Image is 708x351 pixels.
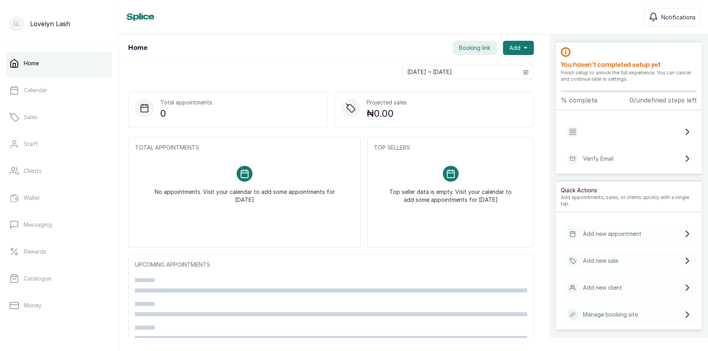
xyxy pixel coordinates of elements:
[144,182,345,204] p: No appointments. Visit your calendar to add some appointments for [DATE]
[583,230,642,238] p: Add new appointment
[24,302,42,309] p: Money
[24,86,47,94] p: Calendar
[24,59,39,67] p: Home
[24,248,46,256] p: Rewards
[630,95,697,105] p: 0/undefined steps left
[453,41,497,55] button: Booking link
[6,268,112,290] a: Catalogue
[160,106,212,121] p: 0
[523,69,529,75] svg: calendar
[24,113,38,121] p: Sales
[366,106,407,121] p: ₦0.00
[6,106,112,128] a: Sales
[24,275,51,283] p: Catalogue
[128,43,147,53] h1: Home
[6,79,112,101] a: Calendar
[561,186,697,194] p: Quick Actions
[30,19,70,28] p: Lovelyn Lash
[160,99,212,106] p: Total appointments
[561,194,697,207] p: Add appointments, sales, or clients quickly with a single tap.
[583,311,638,319] p: Manage booking site
[6,52,112,74] a: Home
[644,8,700,26] button: Notifications
[14,20,19,28] p: LL
[374,144,527,152] p: TOP SELLERS
[509,44,520,52] span: Add
[583,155,613,163] p: Verify Email
[6,133,112,155] a: Staff
[561,95,598,105] p: % complete
[24,140,38,148] p: Staff
[24,167,42,175] p: Clients
[383,182,518,204] p: Top seller data is empty. Visit your calendar to add some appointments for [DATE]
[366,99,407,106] p: Projected sales
[561,60,697,70] h2: You haven’t completed setup yet
[561,70,697,82] p: Finish setup to unlock the full experience. You can cancel and continue later in settings.
[6,241,112,263] a: Rewards
[583,257,618,265] p: Add new sale
[135,261,527,269] p: UPCOMING APPOINTMENTS
[583,284,622,292] p: Add new client
[503,41,534,55] button: Add
[6,321,112,343] a: Reports
[24,221,52,229] p: Messaging
[6,214,112,236] a: Messaging
[24,194,40,202] p: Wallet
[6,187,112,209] a: Wallet
[6,294,112,317] a: Money
[459,44,490,52] span: Booking link
[135,144,354,152] p: TOTAL APPOINTMENTS
[661,13,696,21] span: Notifications
[403,65,518,79] input: Select date
[6,160,112,182] a: Clients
